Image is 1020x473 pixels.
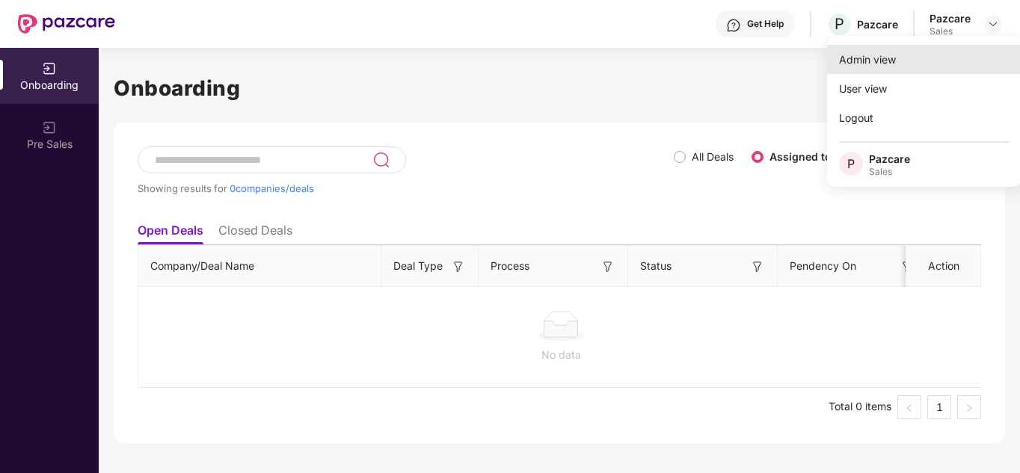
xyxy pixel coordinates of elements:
div: Get Help [747,18,784,30]
img: svg+xml;base64,PHN2ZyB3aWR0aD0iMjQiIGhlaWdodD0iMjUiIHZpZXdCb3g9IjAgMCAyNCAyNSIgZmlsbD0ibm9uZSIgeG... [372,151,390,169]
span: Pendency On [790,258,856,274]
span: right [965,404,974,412]
li: Previous Page [897,395,921,419]
li: 1 [927,395,951,419]
img: New Pazcare Logo [18,14,115,34]
span: P [835,15,844,33]
div: Pazcare [857,17,898,31]
img: svg+xml;base64,PHN2ZyB3aWR0aD0iMTYiIGhlaWdodD0iMTYiIHZpZXdCb3g9IjAgMCAxNiAxNiIgZmlsbD0ibm9uZSIgeG... [451,259,466,274]
span: Deal Type [393,258,443,274]
img: svg+xml;base64,PHN2ZyB3aWR0aD0iMTYiIGhlaWdodD0iMTYiIHZpZXdCb3g9IjAgMCAxNiAxNiIgZmlsbD0ibm9uZSIgeG... [750,259,765,274]
span: Status [640,258,672,274]
th: Company/Deal Name [138,246,381,287]
span: P [847,155,855,173]
img: svg+xml;base64,PHN2ZyB3aWR0aD0iMjAiIGhlaWdodD0iMjAiIHZpZXdCb3g9IjAgMCAyMCAyMCIgZmlsbD0ibm9uZSIgeG... [42,61,57,76]
div: Pazcare [869,152,910,166]
div: Sales [930,25,971,37]
img: svg+xml;base64,PHN2ZyB3aWR0aD0iMTYiIGhlaWdodD0iMTYiIHZpZXdCb3g9IjAgMCAxNiAxNiIgZmlsbD0ibm9uZSIgeG... [600,259,615,274]
label: All Deals [692,150,734,163]
img: svg+xml;base64,PHN2ZyB3aWR0aD0iMjAiIGhlaWdodD0iMjAiIHZpZXdCb3g9IjAgMCAyMCAyMCIgZmlsbD0ibm9uZSIgeG... [42,120,57,135]
div: Sales [869,166,910,178]
img: svg+xml;base64,PHN2ZyBpZD0iSGVscC0zMngzMiIgeG1sbnM9Imh0dHA6Ly93d3cudzMub3JnLzIwMDAvc3ZnIiB3aWR0aD... [726,18,741,33]
img: svg+xml;base64,PHN2ZyB3aWR0aD0iMTYiIGhlaWdodD0iMTYiIHZpZXdCb3g9IjAgMCAxNiAxNiIgZmlsbD0ibm9uZSIgeG... [900,259,915,274]
label: Assigned to me [769,150,850,163]
div: No data [150,347,971,363]
li: Open Deals [138,223,203,244]
li: Total 0 items [829,395,891,419]
span: 0 companies/deals [230,182,314,194]
button: right [957,395,981,419]
img: svg+xml;base64,PHN2ZyBpZD0iRHJvcGRvd24tMzJ4MzIiIHhtbG5zPSJodHRwOi8vd3d3LnczLm9yZy8yMDAwL3N2ZyIgd2... [987,18,999,30]
a: 1 [928,396,950,418]
th: Action [906,246,981,287]
li: Closed Deals [218,223,292,244]
span: left [905,404,914,412]
span: Process [491,258,529,274]
h1: Onboarding [114,72,1005,105]
button: left [897,395,921,419]
li: Next Page [957,395,981,419]
div: Pazcare [930,11,971,25]
div: Showing results for [138,182,674,194]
